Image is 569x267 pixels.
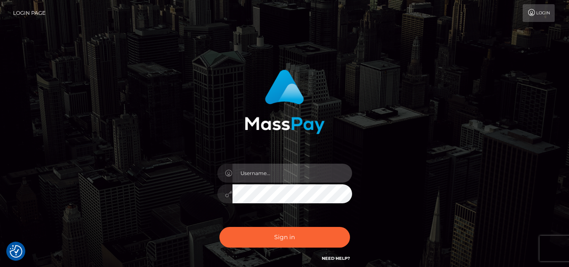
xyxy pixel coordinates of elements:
img: Revisit consent button [10,245,22,258]
a: Need Help? [322,256,350,261]
input: Username... [232,164,352,183]
a: Login [523,4,555,22]
a: Login Page [13,4,45,22]
button: Sign in [219,227,350,248]
button: Consent Preferences [10,245,22,258]
img: MassPay Login [245,70,325,134]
